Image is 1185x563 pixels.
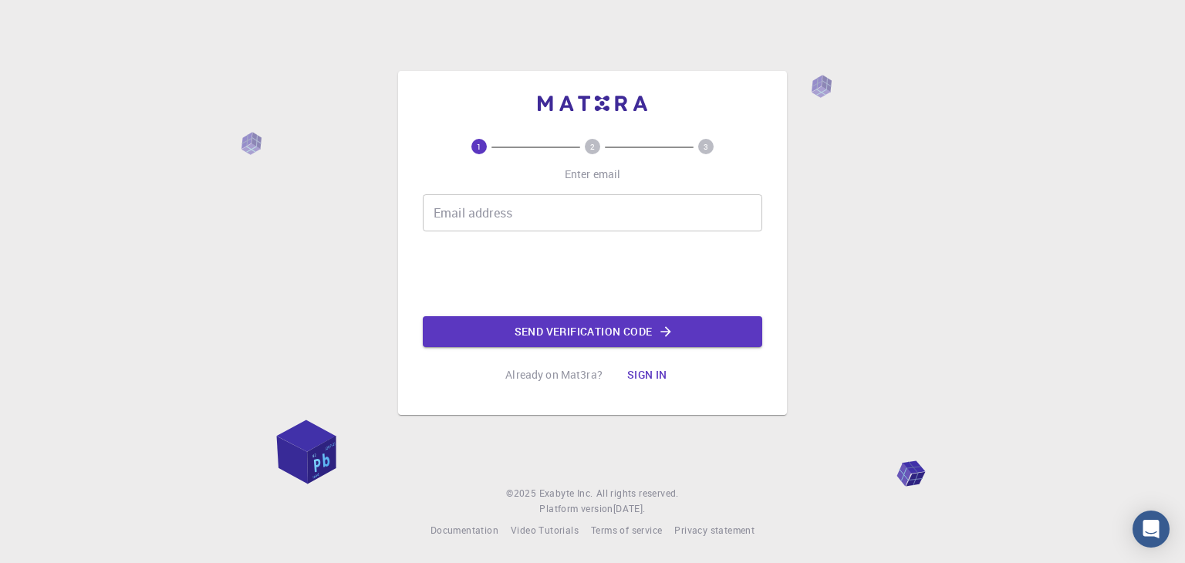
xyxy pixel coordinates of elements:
[475,244,710,304] iframe: reCAPTCHA
[596,486,679,501] span: All rights reserved.
[674,523,755,538] a: Privacy statement
[704,141,708,152] text: 3
[613,502,646,514] span: [DATE] .
[539,486,593,501] a: Exabyte Inc.
[539,501,613,517] span: Platform version
[505,367,603,383] p: Already on Mat3ra?
[1133,511,1170,548] div: Open Intercom Messenger
[511,524,579,536] span: Video Tutorials
[613,501,646,517] a: [DATE].
[511,523,579,538] a: Video Tutorials
[506,486,538,501] span: © 2025
[539,487,593,499] span: Exabyte Inc.
[591,524,662,536] span: Terms of service
[591,523,662,538] a: Terms of service
[615,359,680,390] button: Sign in
[430,524,498,536] span: Documentation
[674,524,755,536] span: Privacy statement
[430,523,498,538] a: Documentation
[565,167,621,182] p: Enter email
[477,141,481,152] text: 1
[590,141,595,152] text: 2
[423,316,762,347] button: Send verification code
